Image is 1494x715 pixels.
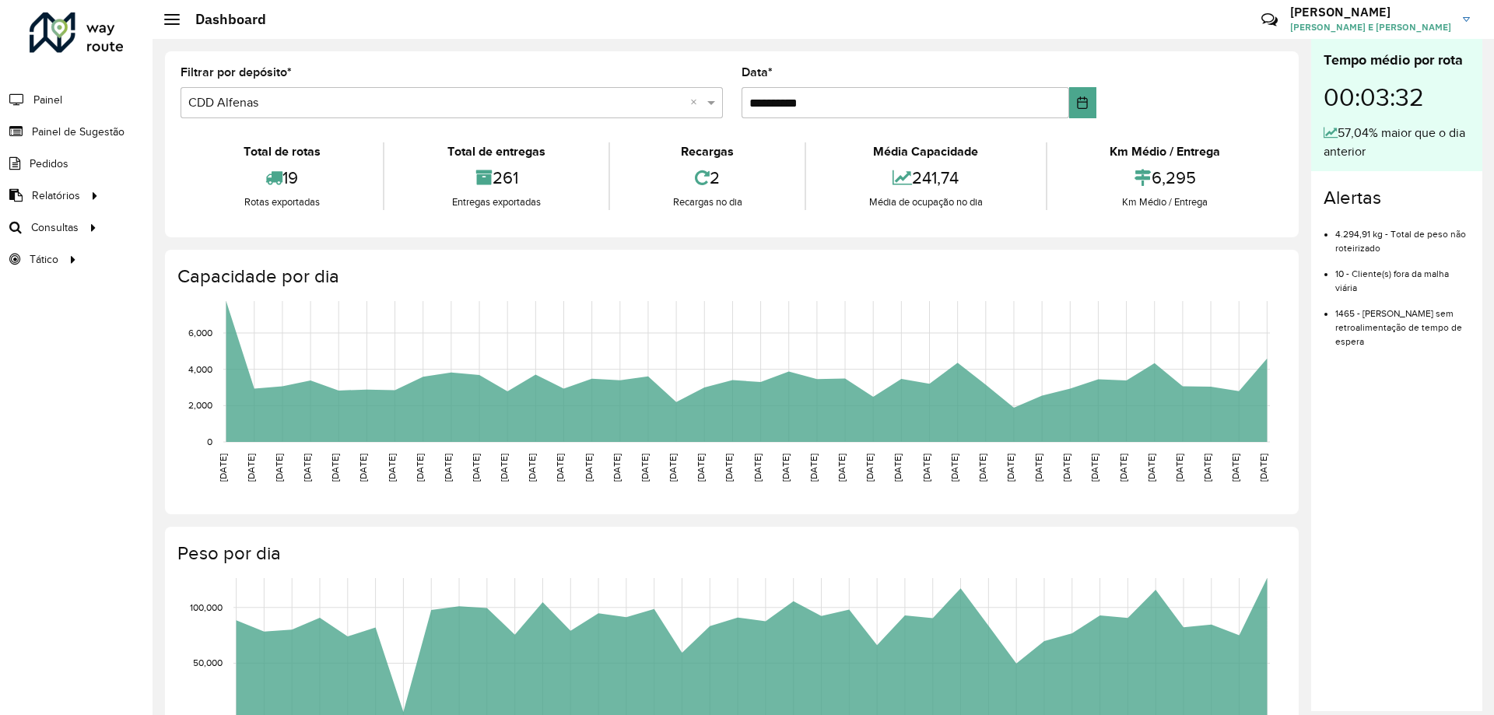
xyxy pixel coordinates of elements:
div: 6,295 [1051,161,1279,195]
text: 0 [207,436,212,447]
text: 50,000 [193,658,223,668]
h4: Capacidade por dia [177,265,1283,288]
div: Total de entregas [388,142,604,161]
div: 57,04% maior que o dia anterior [1324,124,1470,161]
span: [PERSON_NAME] E [PERSON_NAME] [1290,20,1451,34]
h4: Alertas [1324,187,1470,209]
text: [DATE] [1230,454,1240,482]
text: [DATE] [696,454,706,482]
span: Painel de Sugestão [32,124,124,140]
text: [DATE] [555,454,565,482]
text: [DATE] [977,454,987,482]
text: [DATE] [527,454,537,482]
text: [DATE] [1118,454,1128,482]
text: [DATE] [415,454,425,482]
span: Relatórios [32,188,80,204]
text: [DATE] [246,454,256,482]
text: [DATE] [808,454,819,482]
text: [DATE] [724,454,734,482]
text: [DATE] [358,454,368,482]
text: [DATE] [1061,454,1071,482]
h2: Dashboard [180,11,266,28]
div: 2 [614,161,801,195]
div: 00:03:32 [1324,71,1470,124]
button: Choose Date [1069,87,1096,118]
li: 10 - Cliente(s) fora da malha viária [1335,255,1470,295]
label: Filtrar por depósito [181,63,292,82]
div: Média de ocupação no dia [810,195,1041,210]
text: [DATE] [668,454,678,482]
div: Média Capacidade [810,142,1041,161]
text: [DATE] [499,454,509,482]
text: [DATE] [893,454,903,482]
h3: [PERSON_NAME] [1290,5,1451,19]
div: Entregas exportadas [388,195,604,210]
span: Pedidos [30,156,68,172]
div: Total de rotas [184,142,379,161]
div: Km Médio / Entrega [1051,195,1279,210]
text: [DATE] [1174,454,1184,482]
div: 19 [184,161,379,195]
text: [DATE] [1202,454,1212,482]
text: [DATE] [1258,454,1268,482]
label: Data [742,63,773,82]
div: Recargas no dia [614,195,801,210]
li: 4.294,91 kg - Total de peso não roteirizado [1335,216,1470,255]
text: [DATE] [584,454,594,482]
text: 100,000 [190,602,223,612]
text: [DATE] [274,454,284,482]
span: Painel [33,92,62,108]
text: [DATE] [949,454,959,482]
text: [DATE] [218,454,228,482]
text: [DATE] [1089,454,1099,482]
text: [DATE] [1146,454,1156,482]
h4: Peso por dia [177,542,1283,565]
a: Contato Rápido [1253,3,1286,37]
text: [DATE] [752,454,763,482]
div: Recargas [614,142,801,161]
text: [DATE] [836,454,847,482]
text: [DATE] [387,454,397,482]
span: Clear all [690,93,703,112]
text: [DATE] [1005,454,1015,482]
text: [DATE] [443,454,453,482]
text: [DATE] [921,454,931,482]
text: 4,000 [188,364,212,374]
div: 241,74 [810,161,1041,195]
text: [DATE] [640,454,650,482]
text: [DATE] [330,454,340,482]
div: 261 [388,161,604,195]
text: [DATE] [302,454,312,482]
text: [DATE] [864,454,875,482]
div: Km Médio / Entrega [1051,142,1279,161]
text: 6,000 [188,328,212,338]
span: Consultas [31,219,79,236]
div: Tempo médio por rota [1324,50,1470,71]
text: 2,000 [188,400,212,410]
li: 1465 - [PERSON_NAME] sem retroalimentação de tempo de espera [1335,295,1470,349]
span: Tático [30,251,58,268]
text: [DATE] [1033,454,1043,482]
text: [DATE] [612,454,622,482]
div: Rotas exportadas [184,195,379,210]
text: [DATE] [471,454,481,482]
text: [DATE] [780,454,791,482]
